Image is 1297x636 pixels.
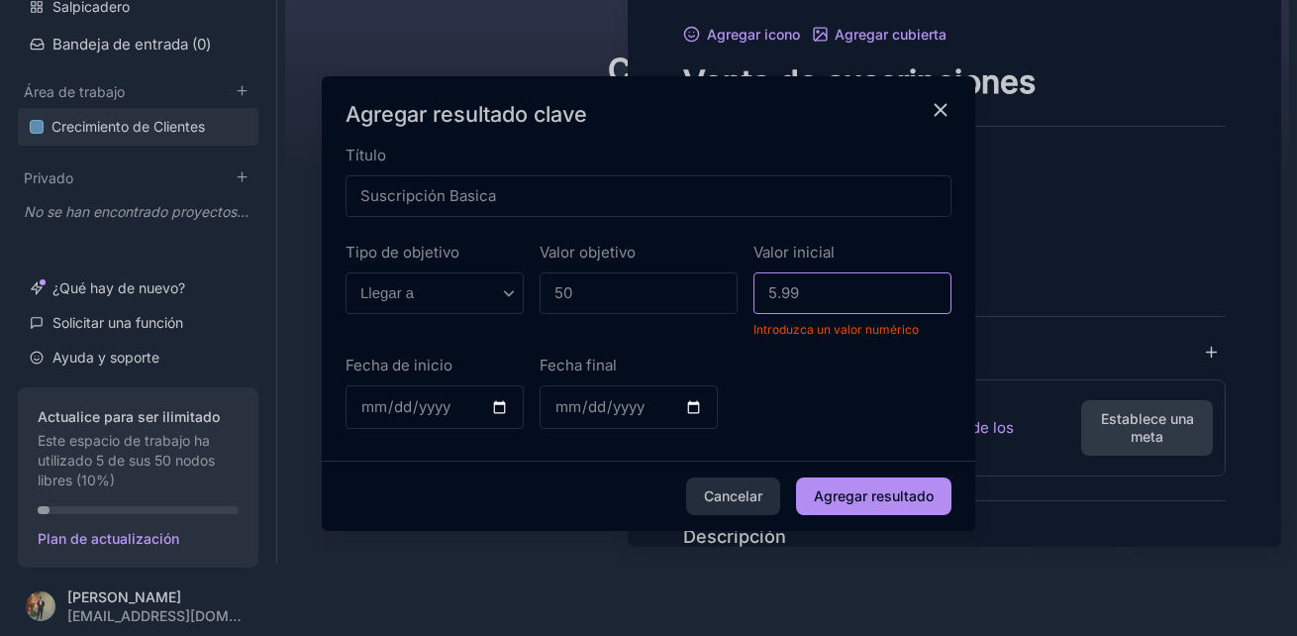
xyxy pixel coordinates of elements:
[930,100,952,123] button: Cerrar modal
[753,241,951,265] label: Valor inicial
[346,144,951,167] label: Título
[346,100,951,128] h3: Agregar resultado clave
[346,175,951,217] input: ¿Cómo se ve el éxito?
[753,318,951,342] label: Introduzca un valor numérico
[540,241,738,265] label: Valor objetivo
[796,477,951,515] button: Agregar resultado
[686,477,780,515] button: Cancelar
[540,354,718,377] label: Fecha final
[540,272,738,314] input: $50 ATV, 5 nuevos clientes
